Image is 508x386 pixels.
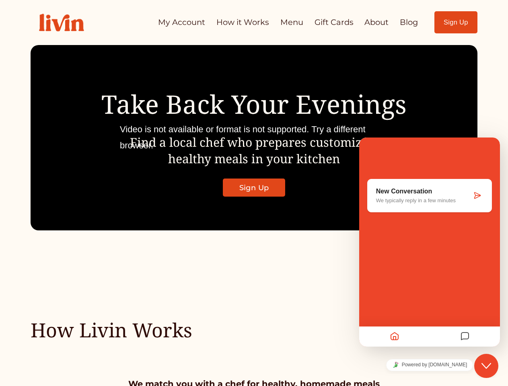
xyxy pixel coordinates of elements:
[216,14,269,30] a: How it Works
[223,179,285,197] a: Sign Up
[31,317,195,342] h2: How Livin Works
[359,356,500,374] iframe: chat widget
[280,14,303,30] a: Menu
[400,14,418,30] a: Blog
[474,354,500,378] iframe: chat widget
[101,86,407,121] span: Take Back Your Evenings
[359,138,500,347] iframe: chat widget
[315,14,354,30] a: Gift Cards
[31,5,93,40] img: Livin
[158,14,205,30] a: My Account
[130,134,378,167] span: Find a local chef who prepares customized, healthy meals in your kitchen
[364,14,389,30] a: About
[434,11,478,33] a: Sign Up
